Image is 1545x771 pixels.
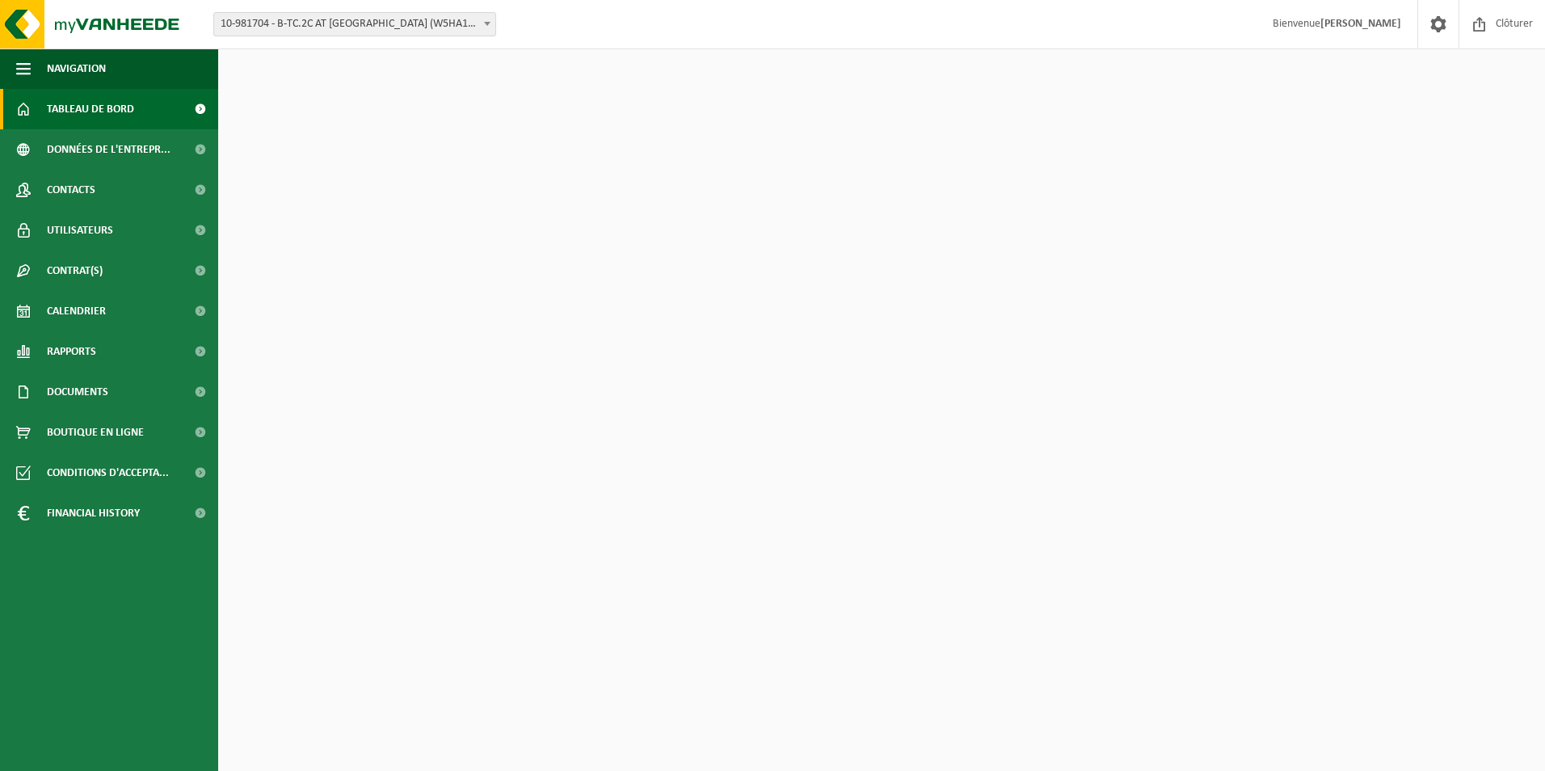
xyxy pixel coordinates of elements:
span: Contacts [47,170,95,210]
span: Contrat(s) [47,251,103,291]
span: Utilisateurs [47,210,113,251]
span: Navigation [47,48,106,89]
span: 10-981704 - B-TC.2C AT CHARLEROI (W5HA116) - MARCINELLE [214,13,495,36]
span: Données de l'entrepr... [47,129,170,170]
span: 10-981704 - B-TC.2C AT CHARLEROI (W5HA116) - MARCINELLE [213,12,496,36]
strong: [PERSON_NAME] [1320,18,1401,30]
span: Rapports [47,331,96,372]
span: Documents [47,372,108,412]
span: Financial History [47,493,140,533]
span: Boutique en ligne [47,412,144,453]
span: Calendrier [47,291,106,331]
span: Tableau de bord [47,89,134,129]
span: Conditions d'accepta... [47,453,169,493]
